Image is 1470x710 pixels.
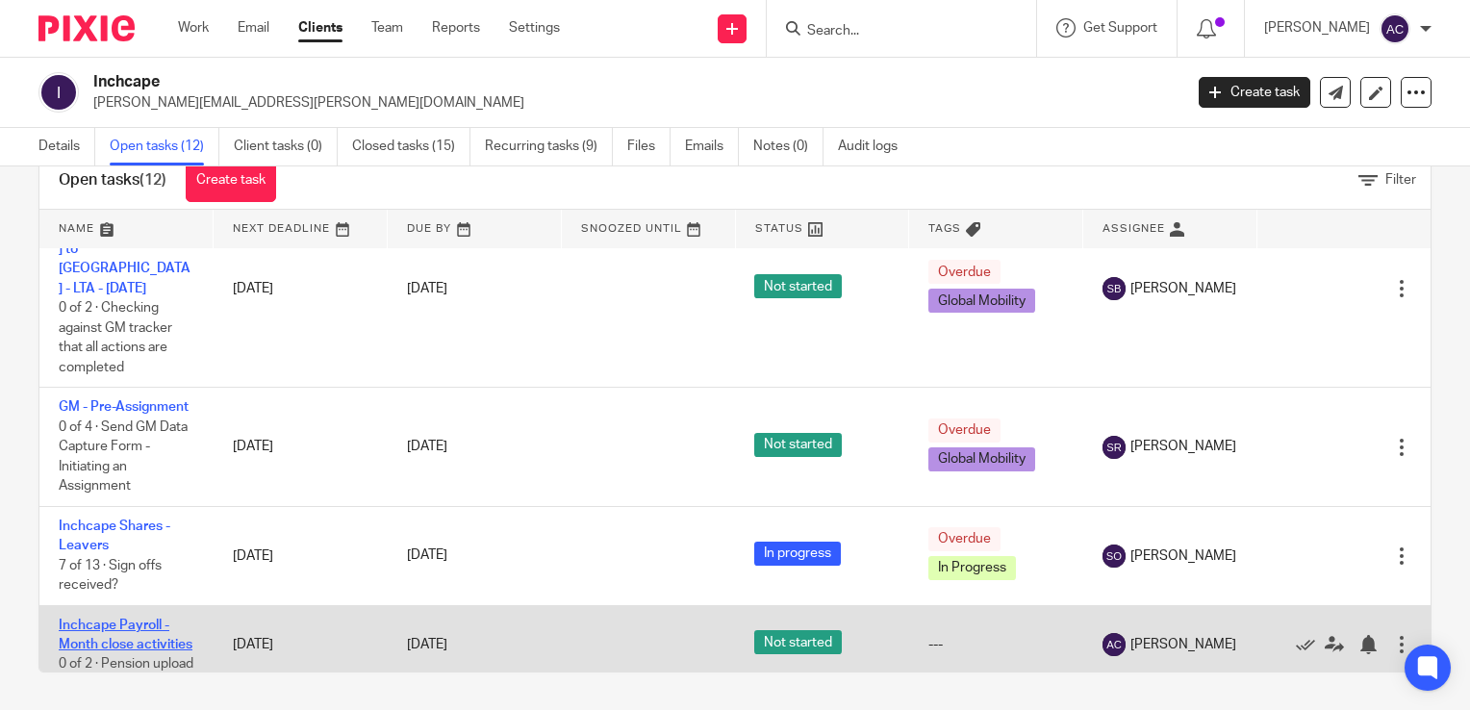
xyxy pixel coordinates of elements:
[214,605,388,684] td: [DATE]
[59,658,193,672] span: 0 of 2 · Pension upload
[754,542,841,566] span: In progress
[1385,173,1416,187] span: Filter
[59,520,170,552] a: Inchcape Shares - Leavers
[407,549,447,563] span: [DATE]
[755,223,803,234] span: Status
[754,433,842,457] span: Not started
[928,418,1001,443] span: Overdue
[38,128,95,165] a: Details
[298,18,342,38] a: Clients
[754,630,842,654] span: Not started
[1102,545,1126,568] img: svg%3E
[59,559,162,593] span: 7 of 13 · Sign offs received?
[1199,77,1310,108] a: Create task
[186,159,276,202] a: Create task
[1102,436,1126,459] img: svg%3E
[1380,13,1410,44] img: svg%3E
[178,18,209,38] a: Work
[1130,279,1236,298] span: [PERSON_NAME]
[928,260,1001,284] span: Overdue
[93,93,1170,113] p: [PERSON_NAME][EMAIL_ADDRESS][PERSON_NAME][DOMAIN_NAME]
[928,223,961,234] span: Tags
[214,190,388,388] td: [DATE]
[59,619,192,651] a: Inchcape Payroll - Month close activities
[581,223,682,234] span: Snoozed Until
[928,635,1064,654] div: ---
[407,282,447,295] span: [DATE]
[685,128,739,165] a: Emails
[509,18,560,38] a: Settings
[38,15,135,41] img: Pixie
[1264,18,1370,38] p: [PERSON_NAME]
[928,527,1001,551] span: Overdue
[1130,437,1236,456] span: [PERSON_NAME]
[59,170,166,190] h1: Open tasks
[59,301,172,374] span: 0 of 2 · Checking against GM tracker that all actions are completed
[754,274,842,298] span: Not started
[371,18,403,38] a: Team
[1083,21,1157,35] span: Get Support
[38,72,79,113] img: svg%3E
[1102,277,1126,300] img: svg%3E
[805,23,978,40] input: Search
[407,638,447,651] span: [DATE]
[928,556,1016,580] span: In Progress
[352,128,470,165] a: Closed tasks (15)
[928,289,1035,313] span: Global Mobility
[485,128,613,165] a: Recurring tasks (9)
[1130,546,1236,566] span: [PERSON_NAME]
[627,128,671,165] a: Files
[59,400,189,414] a: GM - Pre-Assignment
[234,128,338,165] a: Client tasks (0)
[110,128,219,165] a: Open tasks (12)
[214,388,388,507] td: [DATE]
[1102,633,1126,656] img: svg%3E
[432,18,480,38] a: Reports
[214,506,388,605] td: [DATE]
[407,441,447,454] span: [DATE]
[928,447,1035,471] span: Global Mobility
[93,72,954,92] h2: Inchcape
[838,128,912,165] a: Audit logs
[753,128,824,165] a: Notes (0)
[1130,635,1236,654] span: [PERSON_NAME]
[59,420,188,494] span: 0 of 4 · Send GM Data Capture Form - Initiating an Assignment
[238,18,269,38] a: Email
[1296,635,1325,654] a: Mark as done
[59,203,190,294] a: [PERSON_NAME][GEOGRAPHIC_DATA] to [GEOGRAPHIC_DATA] - LTA - [DATE]
[139,172,166,188] span: (12)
